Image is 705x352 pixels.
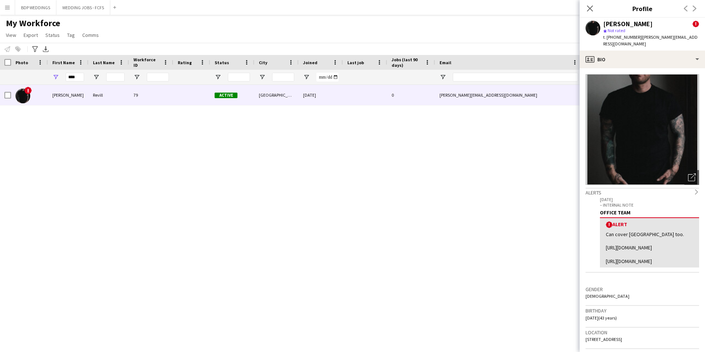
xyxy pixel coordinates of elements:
div: OFFICE TEAM [600,209,699,216]
h3: Birthday [586,307,699,314]
div: [GEOGRAPHIC_DATA] [254,85,299,105]
input: Status Filter Input [228,73,250,82]
div: [PERSON_NAME][EMAIL_ADDRESS][DOMAIN_NAME] [435,85,583,105]
button: Open Filter Menu [215,74,221,80]
p: [DATE] [600,197,699,202]
span: [STREET_ADDRESS] [586,337,622,342]
input: Email Filter Input [453,73,578,82]
button: Open Filter Menu [93,74,100,80]
app-action-btn: Advanced filters [31,45,39,54]
span: Workforce ID [133,57,160,68]
span: [DEMOGRAPHIC_DATA] [586,293,629,299]
input: Last Name Filter Input [106,73,125,82]
div: Alert [606,221,693,228]
span: t. [PHONE_NUMBER] [603,34,642,40]
a: Comms [79,30,102,40]
div: 79 [129,85,173,105]
span: View [6,32,16,38]
span: Photo [15,60,28,65]
div: [PERSON_NAME] [603,21,653,27]
a: Tag [64,30,78,40]
span: [DATE] (43 years) [586,315,617,321]
span: | [PERSON_NAME][EMAIL_ADDRESS][DOMAIN_NAME] [603,34,698,46]
span: ! [24,87,32,94]
h3: Location [586,329,699,336]
h3: Profile [580,4,705,13]
div: Open photos pop-in [684,170,699,185]
button: Open Filter Menu [440,74,446,80]
span: Jobs (last 90 days) [392,57,422,68]
button: Open Filter Menu [133,74,140,80]
input: First Name Filter Input [66,73,84,82]
input: City Filter Input [272,73,294,82]
img: Eric Revill [15,89,30,103]
span: Export [24,32,38,38]
span: Status [215,60,229,65]
span: Active [215,93,237,98]
a: Status [42,30,63,40]
span: Comms [82,32,99,38]
div: Alerts [586,188,699,196]
button: Open Filter Menu [259,74,265,80]
div: Revill [88,85,129,105]
div: [PERSON_NAME] [48,85,88,105]
span: ! [606,221,612,228]
span: Not rated [608,28,625,33]
input: Joined Filter Input [316,73,338,82]
a: View [3,30,19,40]
span: Tag [67,32,75,38]
span: Rating [178,60,192,65]
span: Email [440,60,451,65]
span: Status [45,32,60,38]
span: ! [692,21,699,27]
a: Export [21,30,41,40]
div: Can cover [GEOGRAPHIC_DATA] too. [URL][DOMAIN_NAME] [URL][DOMAIN_NAME] [606,231,693,265]
div: 0 [387,85,435,105]
span: First Name [52,60,75,65]
button: Open Filter Menu [52,74,59,80]
span: Last job [347,60,364,65]
div: Bio [580,51,705,68]
button: BDP WEDDINGS [15,0,56,15]
span: Last Name [93,60,115,65]
input: Workforce ID Filter Input [147,73,169,82]
button: WEDDING JOBS - FCFS [56,0,110,15]
span: My Workforce [6,18,60,29]
h3: Gender [586,286,699,293]
button: Open Filter Menu [303,74,310,80]
span: City [259,60,267,65]
span: Joined [303,60,317,65]
div: [DATE] [299,85,343,105]
img: Crew avatar or photo [586,74,699,185]
app-action-btn: Export XLSX [41,45,50,54]
p: – INTERNAL NOTE [600,202,699,208]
